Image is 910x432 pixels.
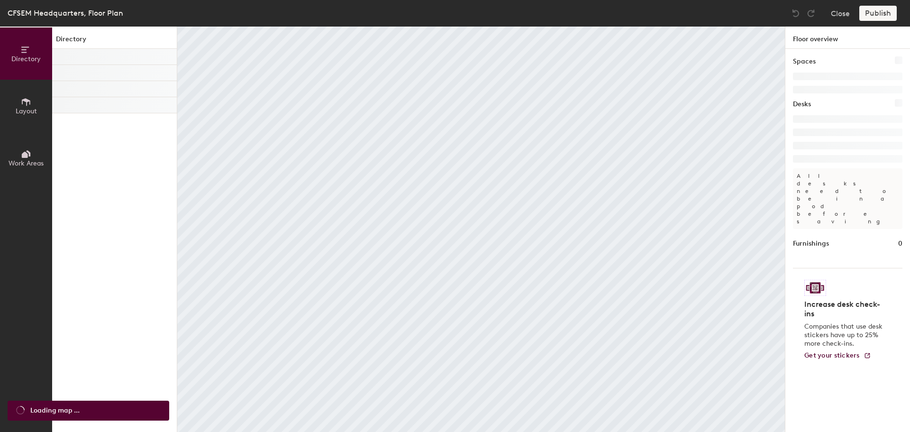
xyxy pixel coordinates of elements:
[804,280,826,296] img: Sticker logo
[791,9,801,18] img: Undo
[804,352,871,360] a: Get your stickers
[898,239,902,249] h1: 0
[793,239,829,249] h1: Furnishings
[8,7,123,19] div: CFSEM Headquarters, Floor Plan
[806,9,816,18] img: Redo
[804,322,885,348] p: Companies that use desk stickers have up to 25% more check-ins.
[785,27,910,49] h1: Floor overview
[804,300,885,319] h4: Increase desk check-ins
[52,34,177,49] h1: Directory
[177,27,785,432] canvas: Map
[30,405,80,416] span: Loading map ...
[831,6,850,21] button: Close
[793,56,816,67] h1: Spaces
[804,351,860,359] span: Get your stickers
[793,99,811,110] h1: Desks
[16,107,37,115] span: Layout
[9,159,44,167] span: Work Areas
[11,55,41,63] span: Directory
[793,168,902,229] p: All desks need to be in a pod before saving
